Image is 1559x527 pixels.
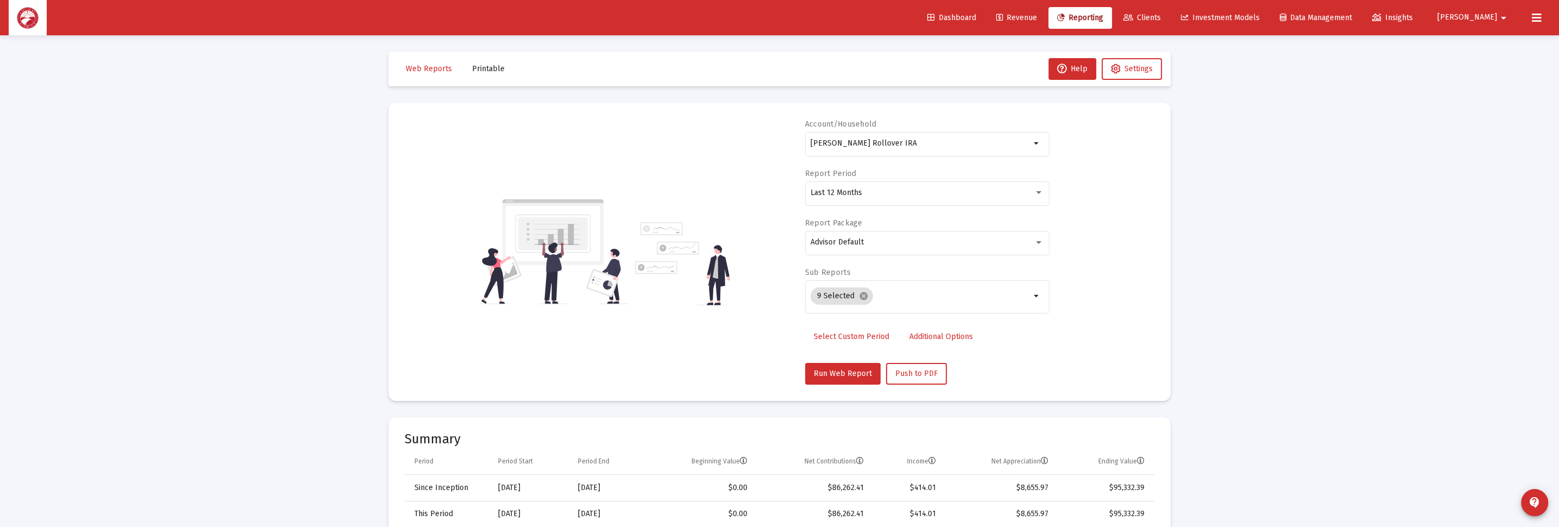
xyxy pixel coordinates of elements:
div: [DATE] [578,482,638,493]
mat-icon: cancel [859,291,869,301]
button: Web Reports [397,58,461,80]
label: Report Period [805,169,857,178]
span: Investment Models [1181,13,1260,22]
div: [DATE] [498,509,563,519]
span: Settings [1124,64,1153,73]
span: Printable [472,64,505,73]
td: $8,655.97 [944,475,1056,501]
mat-chip-list: Selection [810,285,1030,307]
td: Column Net Appreciation [944,449,1056,475]
a: Investment Models [1172,7,1268,29]
div: [DATE] [578,509,638,519]
span: Additional Options [909,332,973,341]
td: $414.01 [871,475,944,501]
span: Run Web Report [814,369,872,378]
div: Ending Value [1098,457,1145,466]
a: Clients [1115,7,1170,29]
button: Run Web Report [805,363,881,385]
div: Beginning Value [692,457,747,466]
div: Net Contributions [804,457,864,466]
div: Period Start [498,457,533,466]
span: Web Reports [406,64,452,73]
span: Reporting [1057,13,1103,22]
td: $95,332.39 [1056,501,1154,527]
mat-chip: 9 Selected [810,287,873,305]
td: Column Period End [570,449,646,475]
td: $95,332.39 [1056,475,1154,501]
span: Select Custom Period [814,332,889,341]
span: [PERSON_NAME] [1437,13,1497,22]
img: Dashboard [17,7,39,29]
span: Help [1057,64,1087,73]
a: Dashboard [919,7,985,29]
mat-icon: contact_support [1528,496,1541,509]
img: reporting [479,198,628,305]
td: $414.01 [871,501,944,527]
mat-icon: arrow_drop_down [1030,137,1043,150]
mat-icon: arrow_drop_down [1497,7,1510,29]
span: Clients [1123,13,1161,22]
span: Insights [1372,13,1413,22]
div: Period [414,457,433,466]
button: Push to PDF [886,363,947,385]
label: Sub Reports [805,268,851,277]
button: [PERSON_NAME] [1424,7,1523,28]
a: Revenue [988,7,1046,29]
div: Period End [578,457,609,466]
label: Report Package [805,218,863,228]
a: Insights [1363,7,1422,29]
mat-card-title: Summary [405,434,1154,444]
span: Dashboard [927,13,976,22]
img: reporting-alt [635,222,730,305]
div: [DATE] [498,482,563,493]
td: $0.00 [646,475,755,501]
button: Printable [463,58,513,80]
td: $8,655.97 [944,501,1056,527]
a: Data Management [1271,7,1361,29]
div: Income [907,457,936,466]
input: Search or select an account or household [810,139,1030,148]
td: $86,262.41 [755,501,871,527]
button: Settings [1102,58,1162,80]
td: $86,262.41 [755,475,871,501]
td: Column Net Contributions [755,449,871,475]
td: This Period [405,501,491,527]
span: Advisor Default [810,237,864,247]
div: Net Appreciation [991,457,1048,466]
span: Push to PDF [895,369,938,378]
button: Help [1048,58,1096,80]
span: Data Management [1280,13,1352,22]
td: Column Period [405,449,491,475]
td: Column Beginning Value [646,449,755,475]
a: Reporting [1048,7,1112,29]
td: Column Income [871,449,944,475]
td: $0.00 [646,501,755,527]
label: Account/Household [805,120,877,129]
td: Since Inception [405,475,491,501]
td: Column Ending Value [1056,449,1154,475]
span: Revenue [996,13,1037,22]
td: Column Period Start [491,449,570,475]
span: Last 12 Months [810,188,862,197]
mat-icon: arrow_drop_down [1030,290,1043,303]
